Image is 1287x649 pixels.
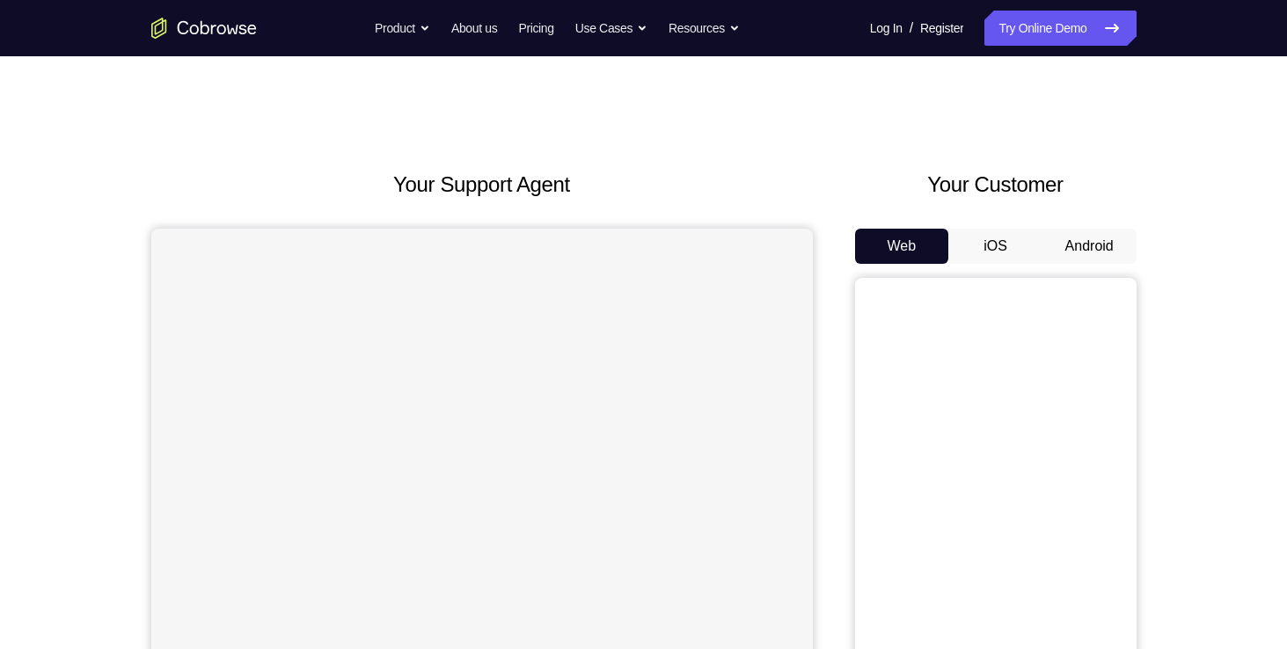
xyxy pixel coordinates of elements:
a: Go to the home page [151,18,257,39]
button: Web [855,229,949,264]
h2: Your Customer [855,169,1137,201]
a: About us [451,11,497,46]
span: / [910,18,913,39]
h2: Your Support Agent [151,169,813,201]
button: Use Cases [575,11,647,46]
a: Try Online Demo [984,11,1136,46]
a: Register [920,11,963,46]
button: iOS [948,229,1042,264]
button: Product [375,11,430,46]
a: Pricing [518,11,553,46]
a: Log In [870,11,903,46]
button: Android [1042,229,1137,264]
button: Resources [669,11,740,46]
